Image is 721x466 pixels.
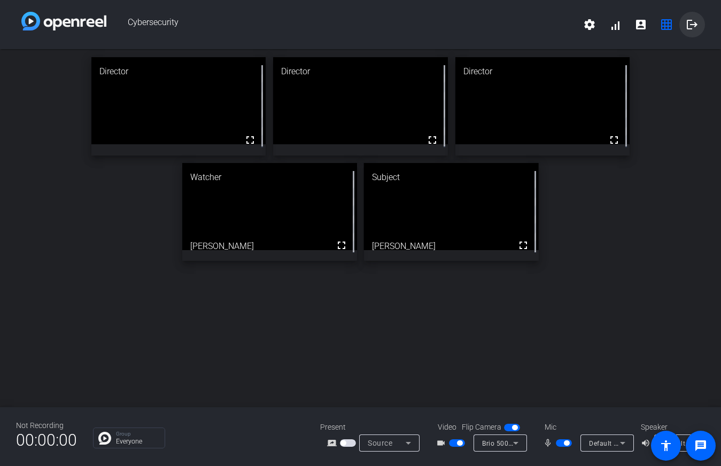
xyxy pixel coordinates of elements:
[16,427,77,453] span: 00:00:00
[641,437,654,449] mat-icon: volume_up
[426,134,439,146] mat-icon: fullscreen
[368,439,392,447] span: Source
[182,163,357,192] div: Watcher
[583,18,596,31] mat-icon: settings
[686,18,699,31] mat-icon: logout
[116,438,159,445] p: Everyone
[335,239,348,252] mat-icon: fullscreen
[543,437,556,449] mat-icon: mic_none
[634,18,647,31] mat-icon: account_box
[608,134,621,146] mat-icon: fullscreen
[602,12,628,37] button: signal_cellular_alt
[462,422,501,433] span: Flip Camera
[106,12,577,37] span: Cybersecurity
[436,437,449,449] mat-icon: videocam_outline
[320,422,427,433] div: Present
[660,18,673,31] mat-icon: grid_on
[91,57,266,86] div: Director
[660,439,672,452] mat-icon: accessibility
[16,420,77,431] div: Not Recording
[455,57,630,86] div: Director
[694,439,707,452] mat-icon: message
[98,432,111,445] img: Chat Icon
[116,431,159,437] p: Group
[534,422,641,433] div: Mic
[273,57,448,86] div: Director
[438,422,456,433] span: Video
[364,163,539,192] div: Subject
[517,239,530,252] mat-icon: fullscreen
[244,134,257,146] mat-icon: fullscreen
[21,12,106,30] img: white-gradient.svg
[327,437,340,449] mat-icon: screen_share_outline
[482,439,549,447] span: Brio 500 (046d:0943)
[641,422,705,433] div: Speaker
